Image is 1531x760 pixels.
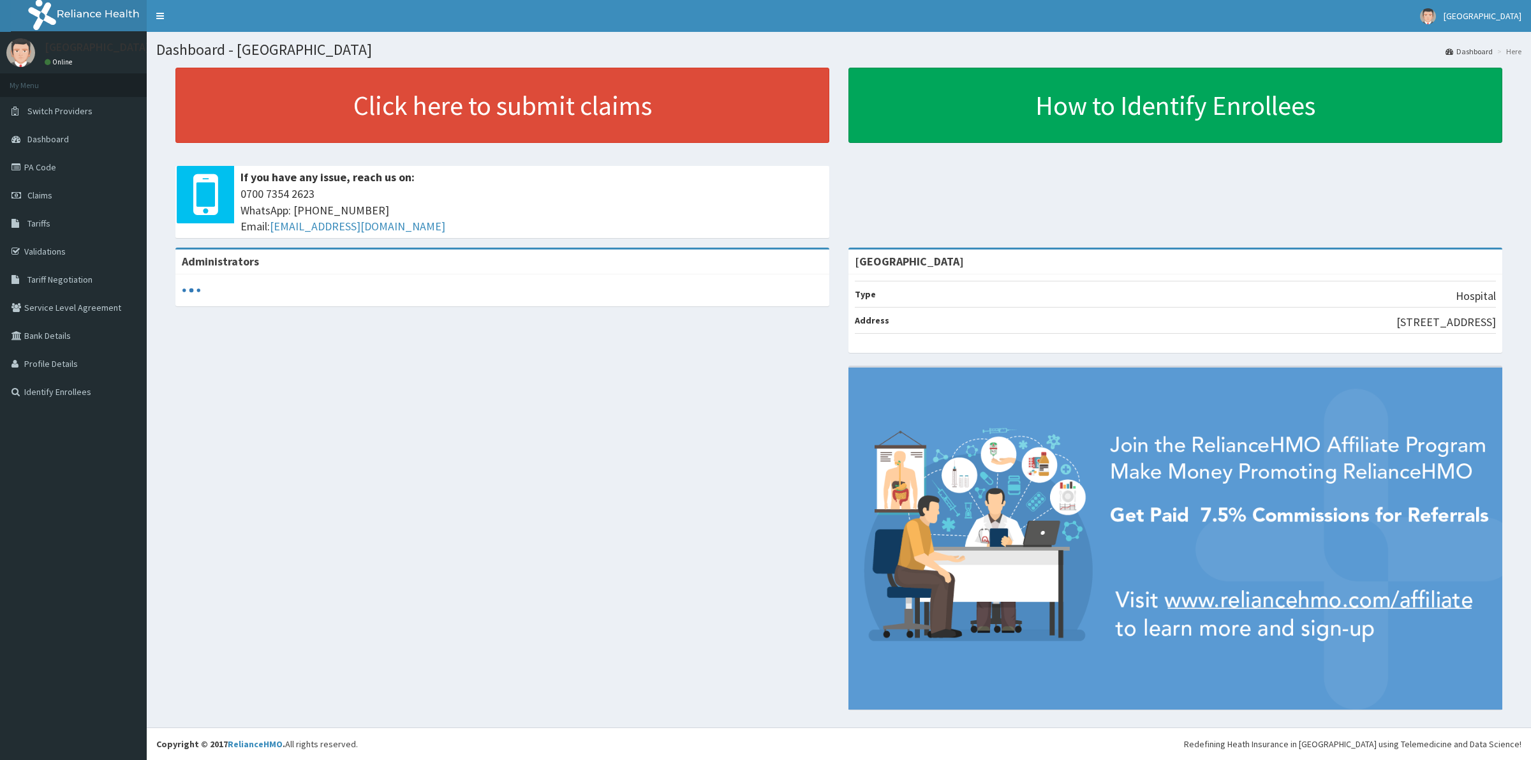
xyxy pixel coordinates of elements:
a: RelianceHMO [228,738,283,750]
b: Administrators [182,254,259,269]
footer: All rights reserved. [147,727,1531,760]
strong: Copyright © 2017 . [156,738,285,750]
a: Dashboard [1446,46,1493,57]
p: [GEOGRAPHIC_DATA] [45,41,150,53]
img: User Image [1420,8,1436,24]
div: Redefining Heath Insurance in [GEOGRAPHIC_DATA] using Telemedicine and Data Science! [1184,738,1521,750]
h1: Dashboard - [GEOGRAPHIC_DATA] [156,41,1521,58]
a: [EMAIL_ADDRESS][DOMAIN_NAME] [270,219,445,234]
span: Dashboard [27,133,69,145]
strong: [GEOGRAPHIC_DATA] [855,254,964,269]
span: Tariffs [27,218,50,229]
span: Claims [27,190,52,201]
p: [STREET_ADDRESS] [1396,314,1496,331]
a: How to Identify Enrollees [848,68,1502,143]
svg: audio-loading [182,281,201,300]
span: [GEOGRAPHIC_DATA] [1444,10,1521,22]
span: Tariff Negotiation [27,274,92,285]
b: If you have any issue, reach us on: [240,170,415,184]
span: Switch Providers [27,105,92,117]
span: 0700 7354 2623 WhatsApp: [PHONE_NUMBER] Email: [240,186,823,235]
a: Click here to submit claims [175,68,829,143]
img: provider-team-banner.png [848,368,1502,710]
b: Address [855,315,889,326]
b: Type [855,288,876,300]
a: Online [45,57,75,66]
li: Here [1494,46,1521,57]
img: User Image [6,38,35,67]
p: Hospital [1456,288,1496,304]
